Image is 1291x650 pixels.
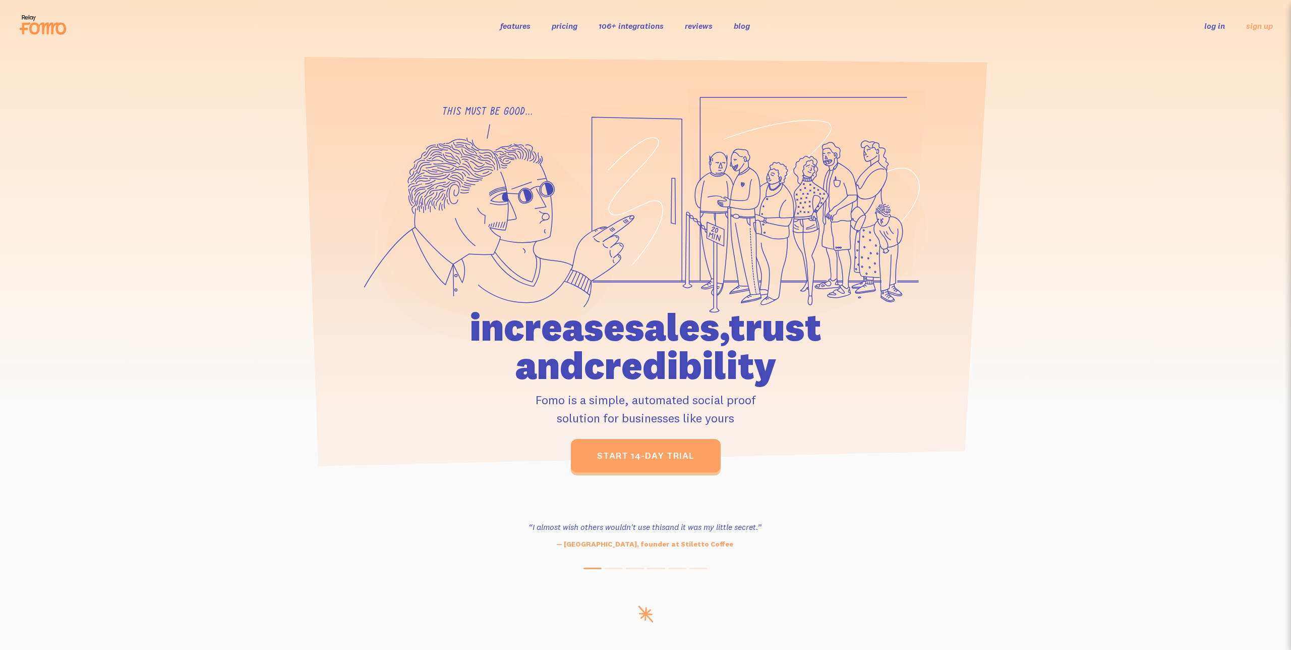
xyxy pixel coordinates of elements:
a: features [500,21,531,31]
a: sign up [1246,21,1273,31]
a: start 14-day trial [571,439,721,472]
a: blog [734,21,750,31]
h3: “I almost wish others wouldn't use this and it was my little secret.” [507,521,783,533]
a: pricing [552,21,577,31]
h1: increase sales, trust and credibility [412,308,879,385]
p: — [GEOGRAPHIC_DATA], founder at Stiletto Coffee [507,539,783,550]
a: reviews [685,21,713,31]
a: 106+ integrations [599,21,664,31]
p: Fomo is a simple, automated social proof solution for businesses like yours [412,391,879,427]
a: log in [1204,21,1225,31]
